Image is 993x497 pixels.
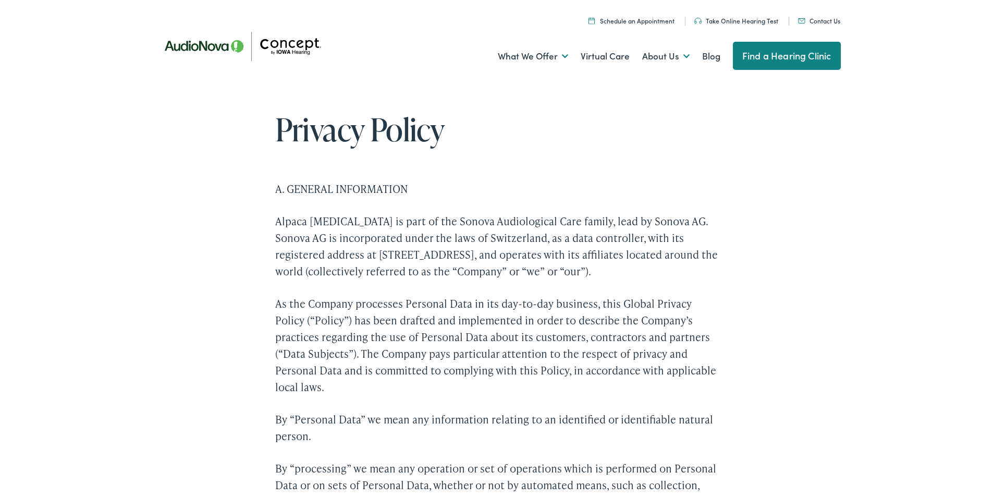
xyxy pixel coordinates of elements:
p: By “Personal Data” we mean any information relating to an identified or identifiable natural person. [275,411,718,444]
p: A. GENERAL INFORMATION [275,180,718,197]
p: As the Company processes Personal Data in its day-to-day business, this Global Privacy Policy (“P... [275,295,718,395]
a: Virtual Care [581,37,630,76]
img: A calendar icon to schedule an appointment at Concept by Iowa Hearing. [589,17,595,24]
h1: Privacy Policy [275,112,718,147]
a: Schedule an Appointment [589,16,675,25]
img: utility icon [694,18,702,24]
a: Find a Hearing Clinic [733,42,841,70]
img: utility icon [798,18,805,23]
a: About Us [642,37,690,76]
a: Blog [702,37,720,76]
a: Take Online Hearing Test [694,16,778,25]
a: Contact Us [798,16,840,25]
p: Alpaca [MEDICAL_DATA] is part of the Sonova Audiological Care family, lead by Sonova AG. Sonova A... [275,213,718,280]
a: What We Offer [498,37,568,76]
